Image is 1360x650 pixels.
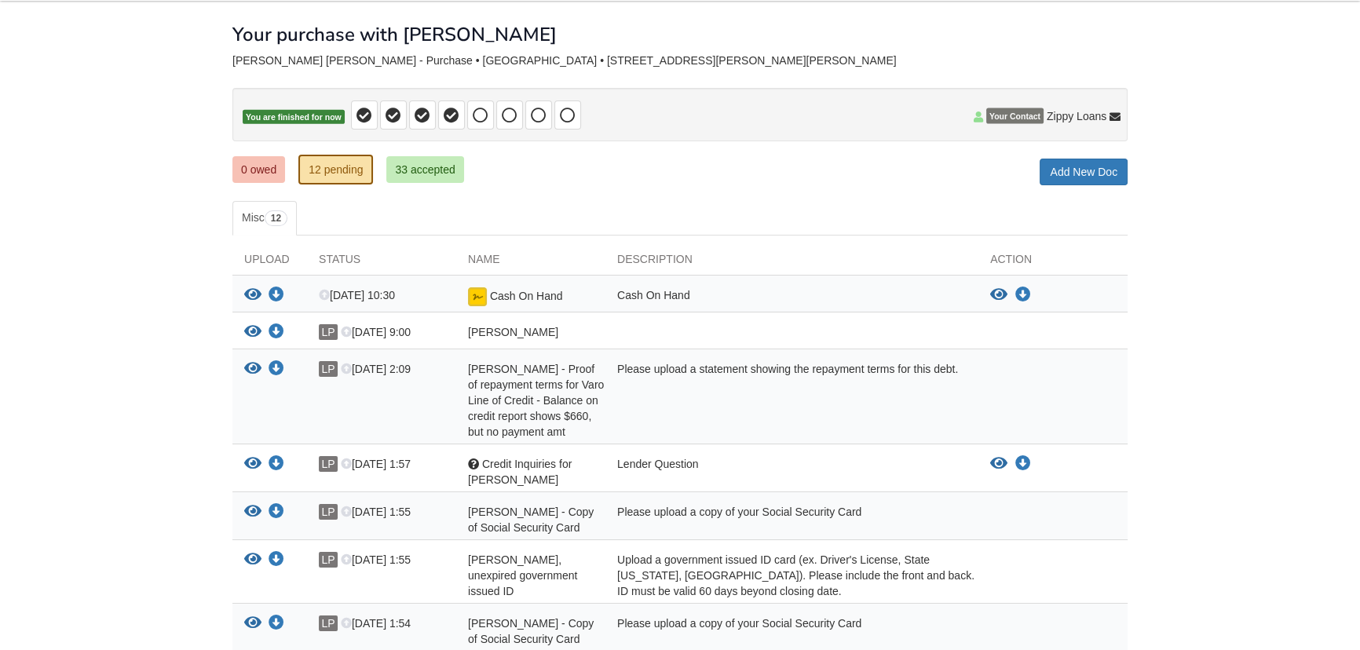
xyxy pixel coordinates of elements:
[468,287,487,306] img: Document fully signed
[319,615,338,631] span: LP
[244,504,261,520] button: View LeeShawn Porrata Jackson - Copy of Social Security Card
[269,506,284,519] a: Download LeeShawn Porrata Jackson - Copy of Social Security Card
[319,552,338,568] span: LP
[605,361,978,440] div: Please upload a statement showing the repayment terms for this debt.
[319,324,338,340] span: LP
[269,458,284,471] a: Download Credit Inquiries for LeeShawn
[605,552,978,599] div: Upload a government issued ID card (ex. Driver's License, State [US_STATE], [GEOGRAPHIC_DATA]). P...
[244,552,261,568] button: View LeeShawn Porrata Jackson - Valid, unexpired government issued ID
[341,617,411,630] span: [DATE] 1:54
[341,458,411,470] span: [DATE] 1:57
[605,251,978,275] div: Description
[468,617,594,645] span: [PERSON_NAME] - Copy of Social Security Card
[468,326,558,338] span: [PERSON_NAME]
[1040,159,1128,185] a: Add New Doc
[244,287,261,304] button: View Cash On Hand
[243,110,345,125] span: You are finished for now
[232,24,557,45] h1: Your purchase with [PERSON_NAME]
[232,201,297,236] a: Misc
[269,554,284,567] a: Download LeeShawn Porrata Jackson - Valid, unexpired government issued ID
[298,155,373,184] a: 12 pending
[990,456,1007,472] button: View Credit Inquiries for LeeShawn
[468,363,604,438] span: [PERSON_NAME] - Proof of repayment terms for Varo Line of Credit - Balance on credit report shows...
[341,326,411,338] span: [DATE] 9:00
[269,327,284,339] a: Download Neil SS
[319,289,395,301] span: [DATE] 10:30
[319,361,338,377] span: LP
[386,156,463,183] a: 33 accepted
[319,456,338,472] span: LP
[341,363,411,375] span: [DATE] 2:09
[319,504,338,520] span: LP
[232,251,307,275] div: Upload
[456,251,605,275] div: Name
[605,615,978,647] div: Please upload a copy of your Social Security Card
[605,504,978,535] div: Please upload a copy of your Social Security Card
[1047,108,1106,124] span: Zippy Loans
[244,456,261,473] button: View Credit Inquiries for LeeShawn
[232,156,285,183] a: 0 owed
[341,506,411,518] span: [DATE] 1:55
[269,290,284,302] a: Download Cash On Hand
[490,290,563,302] span: Cash On Hand
[468,458,572,486] span: Credit Inquiries for [PERSON_NAME]
[244,361,261,378] button: View LeeShawn Porrata Jackson - Proof of repayment terms for Varo Line of Credit - Balance on cre...
[265,210,287,226] span: 12
[232,54,1128,68] div: [PERSON_NAME] [PERSON_NAME] - Purchase • [GEOGRAPHIC_DATA] • [STREET_ADDRESS][PERSON_NAME][PERSON...
[605,287,978,308] div: Cash On Hand
[1015,289,1031,301] a: Download Cash On Hand
[269,618,284,630] a: Download Neil Jackson - Copy of Social Security Card
[468,506,594,534] span: [PERSON_NAME] - Copy of Social Security Card
[605,456,978,487] div: Lender Question
[244,615,261,632] button: View Neil Jackson - Copy of Social Security Card
[269,363,284,376] a: Download LeeShawn Porrata Jackson - Proof of repayment terms for Varo Line of Credit - Balance on...
[990,287,1007,303] button: View Cash On Hand
[341,553,411,566] span: [DATE] 1:55
[986,108,1044,124] span: Your Contact
[1015,458,1031,470] a: Download Credit Inquiries for LeeShawn
[307,251,456,275] div: Status
[978,251,1128,275] div: Action
[244,324,261,341] button: View Neil SS
[468,553,577,597] span: [PERSON_NAME], unexpired government issued ID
